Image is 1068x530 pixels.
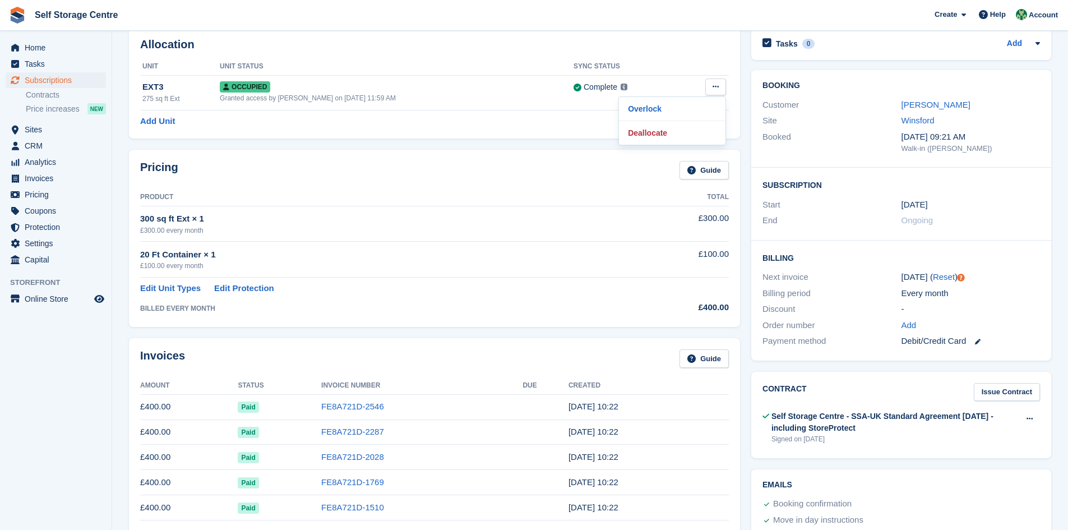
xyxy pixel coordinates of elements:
[762,303,901,316] div: Discount
[935,9,957,20] span: Create
[25,170,92,186] span: Invoices
[10,277,112,288] span: Storefront
[773,514,863,527] div: Move in day instructions
[140,495,238,520] td: £400.00
[25,122,92,137] span: Sites
[990,9,1006,20] span: Help
[901,199,928,211] time: 2025-02-25 01:00:00 UTC
[762,214,901,227] div: End
[568,503,618,512] time: 2025-04-25 09:22:37 UTC
[762,383,807,402] h2: Contract
[623,126,721,140] p: Deallocate
[6,187,106,202] a: menu
[25,203,92,219] span: Coupons
[762,319,901,332] div: Order number
[762,99,901,112] div: Customer
[140,303,620,314] div: BILLED EVERY MONTH
[620,301,729,314] div: £400.00
[6,252,106,268] a: menu
[321,503,384,512] a: FE8A721D-1510
[901,116,935,125] a: Winsford
[901,215,933,225] span: Ongoing
[26,90,106,100] a: Contracts
[901,335,1040,348] div: Debit/Credit Card
[6,291,106,307] a: menu
[933,272,955,282] a: Reset
[901,100,970,109] a: [PERSON_NAME]
[762,271,901,284] div: Next invoice
[140,377,238,395] th: Amount
[6,72,106,88] a: menu
[776,39,798,49] h2: Tasks
[584,81,617,93] div: Complete
[238,427,258,438] span: Paid
[140,261,620,271] div: £100.00 every month
[238,503,258,514] span: Paid
[140,58,220,76] th: Unit
[762,252,1040,263] h2: Billing
[523,377,568,395] th: Due
[6,122,106,137] a: menu
[6,219,106,235] a: menu
[901,319,917,332] a: Add
[762,481,1040,490] h2: Emails
[802,39,815,49] div: 0
[26,104,80,114] span: Price increases
[140,38,729,51] h2: Allocation
[25,252,92,268] span: Capital
[238,477,258,488] span: Paid
[214,282,274,295] a: Edit Protection
[25,56,92,72] span: Tasks
[568,377,729,395] th: Created
[25,291,92,307] span: Online Store
[25,219,92,235] span: Protection
[901,303,1040,316] div: -
[140,445,238,470] td: £400.00
[901,271,1040,284] div: [DATE] ( )
[956,273,966,283] div: Tooltip anchor
[6,40,106,56] a: menu
[762,179,1040,190] h2: Subscription
[1007,38,1022,50] a: Add
[679,161,729,179] a: Guide
[568,477,618,487] time: 2025-05-25 09:22:39 UTC
[568,452,618,462] time: 2025-06-25 09:22:34 UTC
[762,114,901,127] div: Site
[220,58,574,76] th: Unit Status
[773,497,852,511] div: Booking confirmation
[321,427,384,436] a: FE8A721D-2287
[771,411,1019,434] div: Self Storage Centre - SSA-UK Standard Agreement [DATE] - including StoreProtect
[974,383,1040,402] a: Issue Contract
[140,470,238,495] td: £400.00
[6,154,106,170] a: menu
[762,81,1040,90] h2: Booking
[901,143,1040,154] div: Walk-in ([PERSON_NAME])
[238,452,258,463] span: Paid
[9,7,26,24] img: stora-icon-8386f47178a22dfd0bd8f6a31ec36ba5ce8667c1dd55bd0f319d3a0aa187defe.svg
[901,287,1040,300] div: Every month
[321,377,523,395] th: Invoice Number
[620,188,729,206] th: Total
[1029,10,1058,21] span: Account
[220,93,574,103] div: Granted access by [PERSON_NAME] on [DATE] 11:59 AM
[140,282,201,295] a: Edit Unit Types
[238,377,321,395] th: Status
[140,225,620,236] div: £300.00 every month
[142,81,220,94] div: EXT3
[220,81,270,93] span: Occupied
[762,131,901,154] div: Booked
[623,102,721,116] a: Overlock
[762,199,901,211] div: Start
[140,349,185,368] h2: Invoices
[321,402,384,411] a: FE8A721D-2546
[6,203,106,219] a: menu
[140,161,178,179] h2: Pricing
[762,335,901,348] div: Payment method
[140,188,620,206] th: Product
[25,138,92,154] span: CRM
[25,236,92,251] span: Settings
[30,6,122,24] a: Self Storage Centre
[93,292,106,306] a: Preview store
[238,402,258,413] span: Paid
